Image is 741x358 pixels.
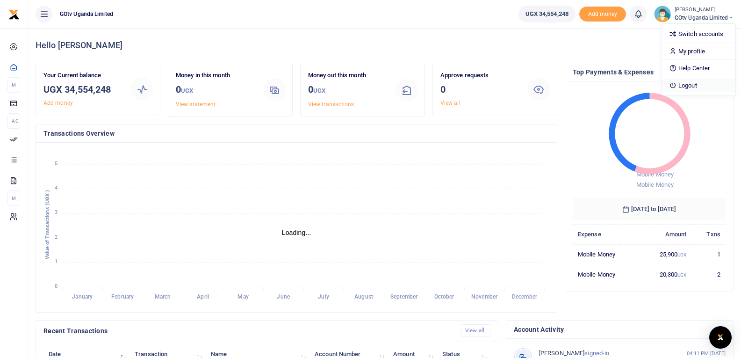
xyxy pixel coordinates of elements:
a: Add money [579,10,626,17]
span: Mobile Money [636,171,674,178]
span: UGX 34,554,248 [525,9,568,19]
th: Txns [692,224,726,244]
li: Ac [7,113,20,129]
tspan: 0 [55,283,58,289]
span: GOtv Uganda Limited [675,14,734,22]
small: UGX [677,252,686,257]
span: Add money [579,7,626,22]
p: Approve requests [440,71,520,80]
a: My profile [662,45,735,58]
small: UGX [313,87,325,94]
a: View all [461,324,490,337]
tspan: 3 [55,210,58,216]
text: Loading... [282,229,311,236]
tspan: 1 [55,259,58,265]
tspan: February [111,294,134,300]
a: Switch accounts [662,28,735,41]
tspan: 5 [55,161,58,167]
p: Your Current balance [43,71,123,80]
h4: Recent Transactions [43,326,453,336]
td: Mobile Money [573,264,640,284]
small: [PERSON_NAME] [675,6,734,14]
li: Toup your wallet [579,7,626,22]
tspan: November [471,294,498,300]
tspan: July [318,294,329,300]
p: Money out this month [308,71,388,80]
p: Money in this month [176,71,256,80]
li: Wallet ballance [515,6,579,22]
li: M [7,190,20,206]
tspan: June [277,294,290,300]
a: UGX 34,554,248 [518,6,576,22]
h3: 0 [308,82,388,98]
h6: [DATE] to [DATE] [573,198,726,220]
a: Help Center [662,62,735,75]
td: 20,300 [640,264,692,284]
tspan: May [237,294,248,300]
tspan: 4 [55,185,58,191]
span: GOtv Uganda Limited [56,10,117,18]
a: Logout [662,79,735,92]
h4: Transactions Overview [43,128,549,139]
h4: Top Payments & Expenses [573,67,726,77]
a: Add money [43,100,73,106]
a: View statement [176,101,216,108]
a: logo-small logo-large logo-large [8,10,20,17]
h4: Hello [PERSON_NAME] [36,40,734,51]
a: profile-user [PERSON_NAME] GOtv Uganda Limited [654,6,734,22]
tspan: December [512,294,538,300]
img: logo-small [8,9,20,20]
small: 04:11 PM [DATE] [687,350,726,358]
td: Mobile Money [573,244,640,264]
td: 2 [692,264,726,284]
tspan: 2 [55,234,58,240]
th: Amount [640,224,692,244]
h3: 0 [440,82,520,96]
h3: 0 [176,82,256,98]
h4: Account Activity [514,324,726,335]
tspan: April [197,294,209,300]
td: 1 [692,244,726,264]
tspan: March [155,294,171,300]
text: Value of Transactions (UGX ) [44,190,50,260]
a: View all [440,100,460,106]
td: 25,900 [640,244,692,264]
img: profile-user [654,6,671,22]
a: View transactions [308,101,354,108]
small: UGX [181,87,193,94]
span: Mobile Money [636,181,674,188]
div: Open Intercom Messenger [709,326,732,349]
h3: UGX 34,554,248 [43,82,123,96]
tspan: August [354,294,373,300]
tspan: January [72,294,93,300]
span: [PERSON_NAME] [539,350,584,357]
tspan: September [390,294,418,300]
tspan: October [434,294,455,300]
li: M [7,77,20,93]
th: Expense [573,224,640,244]
small: UGX [677,272,686,278]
